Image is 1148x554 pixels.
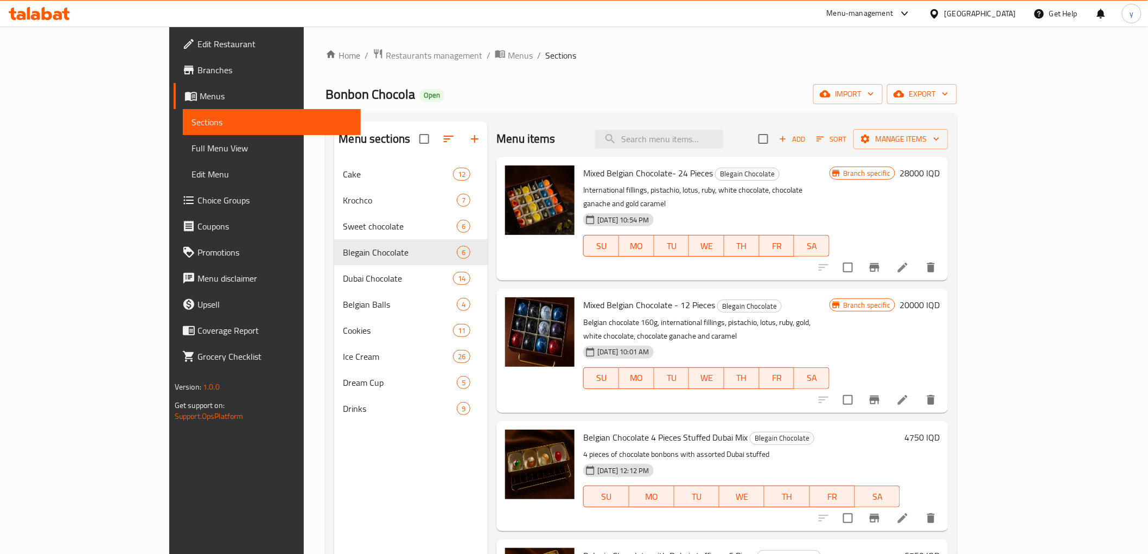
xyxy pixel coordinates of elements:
[583,297,715,313] span: Mixed Belgian Chocolate - 12 Pieces
[413,128,436,150] span: Select all sections
[583,367,619,389] button: SU
[334,317,488,343] div: Cookies11
[689,235,724,257] button: WE
[760,367,795,389] button: FR
[619,367,654,389] button: MO
[900,297,940,313] h6: 20000 IQD
[487,49,490,62] li: /
[583,486,629,507] button: SU
[764,370,790,386] span: FR
[334,161,488,187] div: Cake12
[583,165,713,181] span: Mixed Belgian Chocolate- 24 Pieces
[794,235,830,257] button: SA
[175,380,201,394] span: Version:
[436,126,462,152] span: Sort sections
[419,91,444,100] span: Open
[343,298,457,311] div: Belgian Balls
[334,370,488,396] div: Dream Cup5
[813,84,883,104] button: import
[623,370,650,386] span: MO
[918,505,944,531] button: delete
[750,432,814,445] div: Blegain Chocolate
[174,317,361,343] a: Coverage Report
[183,161,361,187] a: Edit Menu
[718,300,781,313] span: Blegain Chocolate
[343,324,453,337] span: Cookies
[839,168,895,179] span: Branch specific
[945,8,1016,20] div: [GEOGRAPHIC_DATA]
[174,57,361,83] a: Branches
[822,87,874,101] span: import
[174,291,361,317] a: Upsell
[343,376,457,389] div: Dream Cup
[629,486,674,507] button: MO
[679,489,715,505] span: TU
[674,486,719,507] button: TU
[853,129,948,149] button: Manage items
[192,168,352,181] span: Edit Menu
[764,486,809,507] button: TH
[334,265,488,291] div: Dubai Chocolate14
[715,168,780,181] div: Blegain Chocolate
[537,49,541,62] li: /
[343,402,457,415] span: Drinks
[343,350,453,363] span: Ice Cream
[453,168,470,181] div: items
[659,238,685,254] span: TU
[365,49,368,62] li: /
[593,347,653,357] span: [DATE] 10:01 AM
[454,273,470,284] span: 14
[343,272,453,285] span: Dubai Chocolate
[1130,8,1133,20] span: y
[775,131,809,148] span: Add item
[496,131,556,147] h2: Menu items
[343,194,457,207] span: Krochco
[716,168,779,180] span: Blegain Chocolate
[724,367,760,389] button: TH
[505,165,575,235] img: Mixed Belgian Chocolate- 24 Pieces
[457,300,470,310] span: 4
[183,135,361,161] a: Full Menu View
[197,246,352,259] span: Promotions
[595,130,723,149] input: search
[583,235,619,257] button: SU
[175,409,244,423] a: Support.OpsPlatform
[729,238,755,254] span: TH
[457,404,470,414] span: 9
[457,194,470,207] div: items
[862,254,888,281] button: Branch-specific-item
[839,300,895,310] span: Branch specific
[203,380,220,394] span: 1.0.0
[752,128,775,150] span: Select section
[334,187,488,213] div: Krochco7
[724,235,760,257] button: TH
[799,370,825,386] span: SA
[505,430,575,499] img: Belgian Chocolate 4 Pieces Stuffed Dubai Mix
[719,486,764,507] button: WE
[794,367,830,389] button: SA
[197,63,352,77] span: Branches
[457,247,470,258] span: 6
[192,142,352,155] span: Full Menu View
[724,489,760,505] span: WE
[769,489,805,505] span: TH
[343,220,457,233] span: Sweet chocolate
[339,131,410,147] h2: Menu sections
[457,378,470,388] span: 5
[545,49,576,62] span: Sections
[862,387,888,413] button: Branch-specific-item
[457,220,470,233] div: items
[200,90,352,103] span: Menus
[750,432,814,444] span: Blegain Chocolate
[837,507,859,530] span: Select to update
[197,324,352,337] span: Coverage Report
[505,297,575,367] img: Mixed Belgian Chocolate - 12 Pieces
[777,133,807,145] span: Add
[659,370,685,386] span: TU
[343,168,453,181] span: Cake
[334,396,488,422] div: Drinks9
[583,316,830,343] p: Belgian chocolate 160g, international fillings, pistachio, lotus, ruby, gold, white chocolate, ch...
[174,343,361,370] a: Grocery Checklist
